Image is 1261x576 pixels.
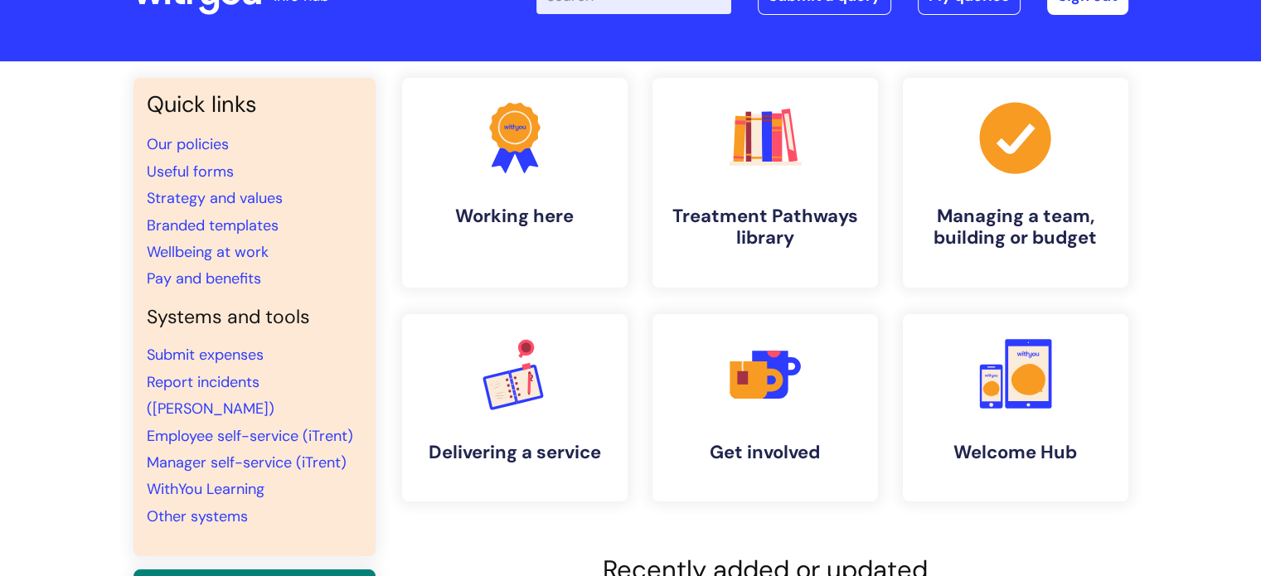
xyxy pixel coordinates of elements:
[147,91,362,118] h3: Quick links
[916,206,1115,249] h4: Managing a team, building or budget
[147,215,279,235] a: Branded templates
[147,134,229,154] a: Our policies
[916,442,1115,463] h4: Welcome Hub
[147,188,283,208] a: Strategy and values
[666,206,865,249] h4: Treatment Pathways library
[415,206,614,227] h4: Working here
[147,506,248,526] a: Other systems
[402,314,628,501] a: Delivering a service
[147,372,274,419] a: Report incidents ([PERSON_NAME])
[147,242,269,262] a: Wellbeing at work
[666,442,865,463] h4: Get involved
[147,453,347,472] a: Manager self-service (iTrent)
[147,162,234,182] a: Useful forms
[402,78,628,288] a: Working here
[147,306,362,329] h4: Systems and tools
[903,78,1128,288] a: Managing a team, building or budget
[652,78,878,288] a: Treatment Pathways library
[903,314,1128,501] a: Welcome Hub
[415,442,614,463] h4: Delivering a service
[652,314,878,501] a: Get involved
[147,269,261,288] a: Pay and benefits
[147,345,264,365] a: Submit expenses
[147,426,353,446] a: Employee self-service (iTrent)
[147,479,264,499] a: WithYou Learning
